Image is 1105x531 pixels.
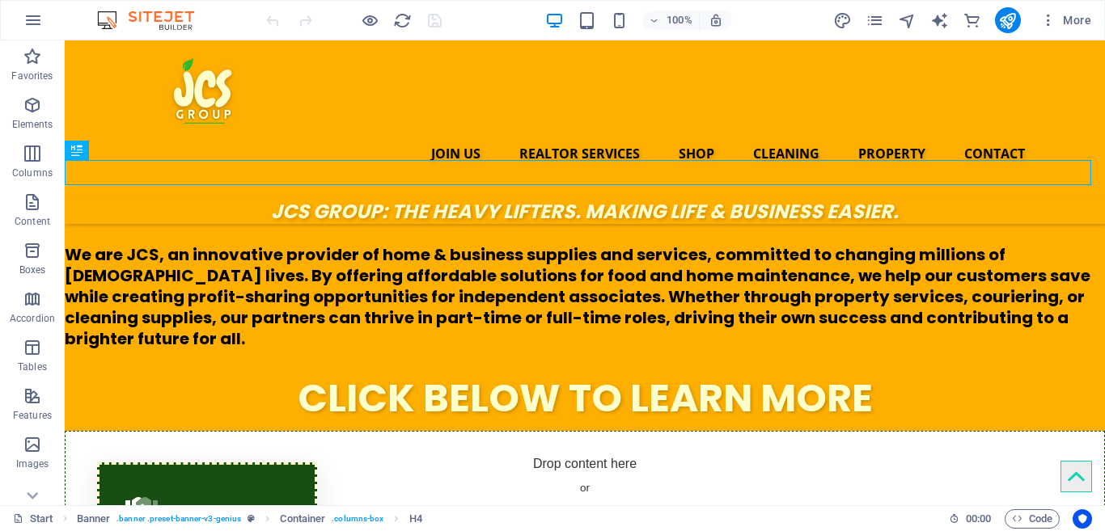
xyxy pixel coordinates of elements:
[93,11,214,30] img: Editor Logo
[930,11,949,30] i: AI Writer
[12,166,53,179] p: Columns
[977,512,980,525] span: :
[1005,509,1060,529] button: Code
[392,11,412,30] button: reload
[667,11,692,30] h6: 100%
[1073,509,1092,529] button: Usercentrics
[930,11,950,30] button: text_generator
[963,11,981,30] i: Commerce
[966,509,991,529] span: 00 00
[898,11,917,30] button: navigator
[963,11,982,30] button: commerce
[833,11,852,30] i: Design (Ctrl+Alt+Y)
[248,514,255,523] i: This element is a customizable preset
[866,11,885,30] button: pages
[898,11,917,30] i: Navigator
[11,70,53,82] p: Favorites
[77,509,111,529] span: Click to select. Double-click to edit
[1040,12,1091,28] span: More
[998,11,1017,30] i: Publish
[393,11,412,30] i: Reload page
[995,7,1021,33] button: publish
[642,11,700,30] button: 100%
[866,11,884,30] i: Pages (Ctrl+Alt+S)
[409,509,422,529] span: Click to select. Double-click to edit
[77,509,422,529] nav: breadcrumb
[332,509,383,529] span: . columns-box
[19,263,46,276] p: Boxes
[12,118,53,131] p: Elements
[833,11,853,30] button: design
[13,509,53,529] a: Click to cancel selection. Double-click to open Pages
[709,13,723,27] i: On resize automatically adjust zoom level to fit chosen device.
[949,509,992,529] h6: Session time
[280,509,325,529] span: Click to select. Double-click to edit
[16,457,49,470] p: Images
[1034,7,1098,33] button: More
[18,360,47,373] p: Tables
[116,509,241,529] span: . banner .preset-banner-v3-genius
[10,312,55,325] p: Accordion
[1012,509,1052,529] span: Code
[360,11,379,30] button: Click here to leave preview mode and continue editing
[15,215,50,228] p: Content
[13,409,52,422] p: Features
